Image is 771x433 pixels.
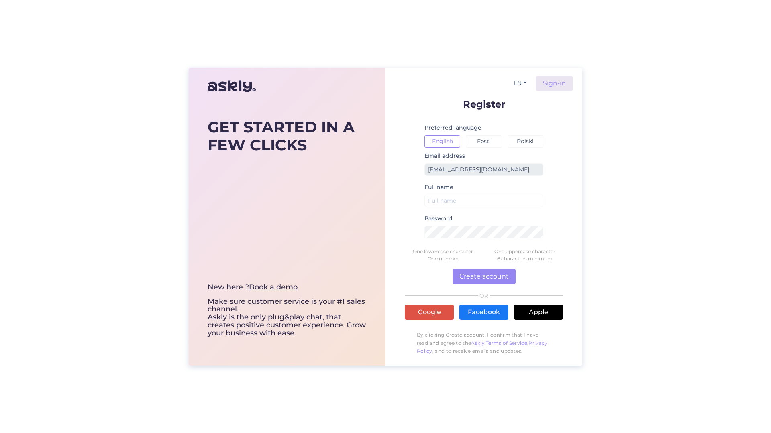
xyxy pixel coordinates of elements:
[405,99,563,109] p: Register
[208,77,256,96] img: Askly
[536,76,573,91] a: Sign-in
[459,305,508,320] a: Facebook
[208,283,367,291] div: New here ?
[417,340,547,354] a: Privacy Policy
[405,305,454,320] a: Google
[424,135,460,148] button: English
[424,152,465,160] label: Email address
[405,327,563,359] p: By clicking Create account, I confirm that I have read and agree to the , , and to receive emails...
[508,135,543,148] button: Polski
[510,77,530,89] button: EN
[424,183,453,191] label: Full name
[402,255,484,262] div: One number
[424,195,543,207] input: Full name
[471,340,527,346] a: Askly Terms of Service
[453,269,516,284] button: Create account
[424,124,481,132] label: Preferred language
[208,118,367,154] div: GET STARTED IN A FEW CLICKS
[402,248,484,255] div: One lowercase character
[478,293,490,299] span: OR
[484,255,566,262] div: 6 characters minimum
[424,163,543,176] input: Enter email
[249,283,298,291] a: Book a demo
[424,214,453,223] label: Password
[466,135,502,148] button: Eesti
[514,305,563,320] a: Apple
[484,248,566,255] div: One uppercase character
[208,283,367,337] div: Make sure customer service is your #1 sales channel. Askly is the only plug&play chat, that creat...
